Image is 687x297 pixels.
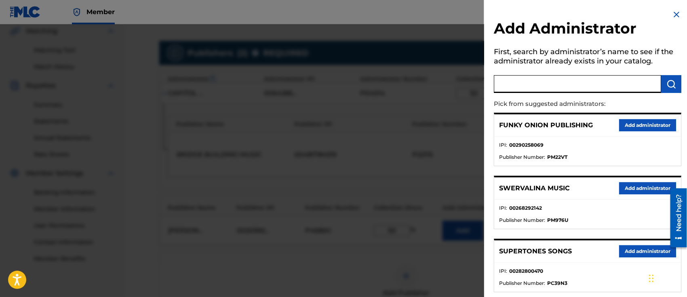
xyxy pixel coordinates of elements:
span: Publisher Number : [499,217,545,224]
strong: 00290258069 [509,141,544,149]
h2: Add Administrator [494,19,681,40]
h5: First, search by administrator’s name to see if the administrator already exists in your catalog. [494,45,681,70]
strong: PC39N3 [547,280,567,287]
button: Add administrator [619,182,676,194]
span: IPI : [499,204,507,212]
strong: 00282800470 [509,268,543,275]
p: Pick from suggested administrators: [494,95,635,113]
span: IPI : [499,141,507,149]
img: MLC Logo [10,6,41,18]
p: FUNKY ONION PUBLISHING [499,120,593,130]
strong: PM976U [547,217,568,224]
strong: 00268292142 [509,204,542,212]
span: IPI : [499,268,507,275]
span: Publisher Number : [499,154,545,161]
strong: PM22VT [547,154,567,161]
div: Drag [649,266,654,291]
span: Publisher Number : [499,280,545,287]
iframe: Resource Center [664,185,687,251]
img: Search Works [666,79,676,89]
span: Member [86,7,115,17]
button: Add administrator [619,119,676,131]
p: SWERVALINA MUSIC [499,183,570,193]
button: Add administrator [619,245,676,257]
iframe: Chat Widget [647,258,687,297]
img: Top Rightsholder [72,7,82,17]
p: SUPERTONES SONGS [499,246,572,256]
